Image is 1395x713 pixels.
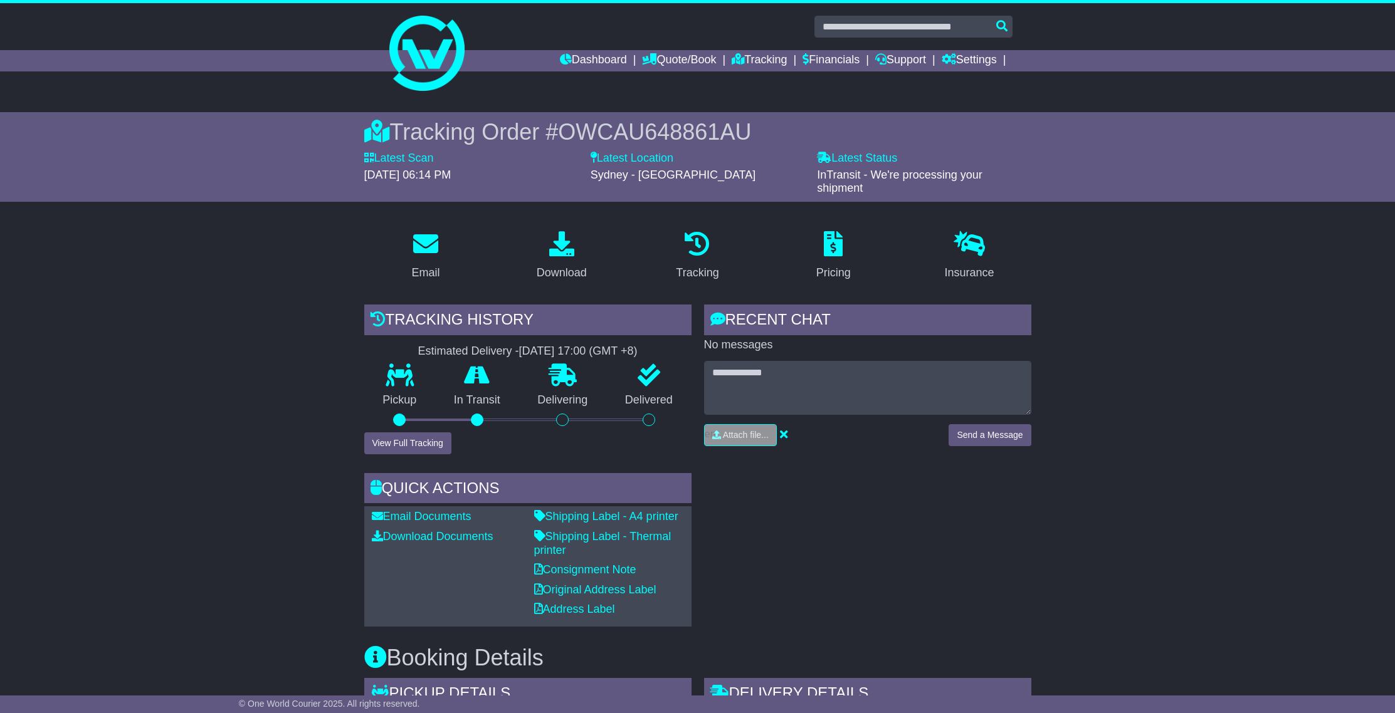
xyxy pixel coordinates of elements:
[816,264,851,281] div: Pricing
[534,583,656,596] a: Original Address Label
[364,152,434,165] label: Latest Scan
[364,645,1031,670] h3: Booking Details
[817,152,897,165] label: Latest Status
[364,473,692,507] div: Quick Actions
[239,699,420,709] span: © One World Courier 2025. All rights reserved.
[942,50,997,71] a: Settings
[945,264,994,281] div: Insurance
[372,510,471,523] a: Email Documents
[537,264,587,281] div: Download
[676,264,719,281] div: Tracking
[364,345,692,358] div: Estimated Delivery -
[534,510,678,523] a: Shipping Label - A4 printer
[560,50,627,71] a: Dashboard
[364,169,451,181] span: [DATE] 06:14 PM
[372,530,493,543] a: Download Documents
[403,227,448,286] a: Email
[704,678,1031,712] div: Delivery Details
[642,50,716,71] a: Quote/Book
[364,432,451,454] button: View Full Tracking
[534,563,636,576] a: Consignment Note
[875,50,926,71] a: Support
[411,264,440,281] div: Email
[364,118,1031,145] div: Tracking Order #
[817,169,982,195] span: InTransit - We're processing your shipment
[732,50,787,71] a: Tracking
[519,393,607,407] p: Delivering
[364,304,692,338] div: Tracking history
[591,169,755,181] span: Sydney - [GEOGRAPHIC_DATA]
[704,304,1031,338] div: RECENT CHAT
[591,152,673,165] label: Latest Location
[534,530,671,556] a: Shipping Label - Thermal printer
[606,393,692,407] p: Delivered
[668,227,727,286] a: Tracking
[704,338,1031,352] p: No messages
[435,393,519,407] p: In Transit
[937,227,1003,286] a: Insurance
[808,227,859,286] a: Pricing
[529,227,595,286] a: Download
[949,424,1031,446] button: Send a Message
[534,603,615,615] a: Address Label
[558,119,751,145] span: OWCAU648861AU
[364,678,692,712] div: Pickup Details
[364,393,436,407] p: Pickup
[519,345,638,358] div: [DATE] 17:00 (GMT +8)
[803,50,860,71] a: Financials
